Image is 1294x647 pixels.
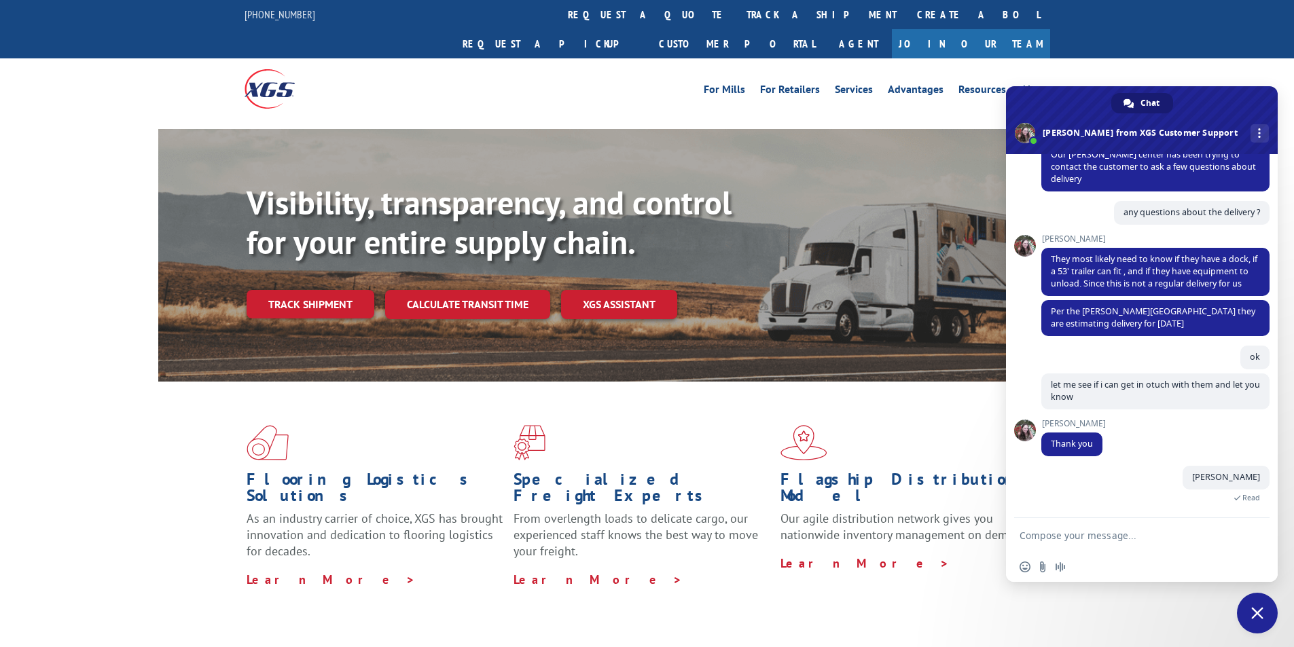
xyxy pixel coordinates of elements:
[1140,93,1160,113] span: Chat
[245,7,315,21] a: [PHONE_NUMBER]
[247,425,289,460] img: xgs-icon-total-supply-chain-intelligence-red
[1021,84,1050,99] a: About
[514,425,545,460] img: xgs-icon-focused-on-flooring-red
[1020,530,1234,542] textarea: Compose your message...
[1051,306,1255,329] span: Per the [PERSON_NAME][GEOGRAPHIC_DATA] they are estimating delivery for [DATE]
[1051,438,1093,449] span: Thank you
[1041,234,1270,244] span: [PERSON_NAME]
[1051,379,1260,403] span: let me see if i can get in otuch with them and let you know
[247,290,374,318] a: Track shipment
[1192,471,1260,483] span: [PERSON_NAME]
[780,425,827,460] img: xgs-icon-flagship-distribution-model-red
[561,290,677,319] a: XGS ASSISTANT
[1041,419,1106,428] span: [PERSON_NAME]
[1055,561,1066,572] span: Audio message
[1051,253,1257,289] span: They most likely need to know if they have a dock, if a 53' trailer can fit , and if they have eq...
[1051,149,1256,185] span: Our [PERSON_NAME] center has been trying to contact the customer to ask a few questions about del...
[1111,93,1173,113] div: Chat
[1242,493,1260,502] span: Read
[247,471,503,511] h1: Flooring Logistics Solutions
[1124,206,1260,218] span: any questions about the delivery ?
[780,471,1037,511] h1: Flagship Distribution Model
[780,555,950,571] a: Learn More >
[247,511,503,559] span: As an industry carrier of choice, XGS has brought innovation and dedication to flooring logistics...
[888,84,943,99] a: Advantages
[247,572,416,587] a: Learn More >
[760,84,820,99] a: For Retailers
[780,511,1030,542] span: Our agile distribution network gives you nationwide inventory management on demand.
[1237,593,1278,633] div: Close chat
[649,29,825,58] a: Customer Portal
[514,572,683,587] a: Learn More >
[1250,351,1260,363] span: ok
[892,29,1050,58] a: Join Our Team
[958,84,1006,99] a: Resources
[385,290,550,319] a: Calculate transit time
[1037,561,1048,572] span: Send a file
[452,29,649,58] a: Request a pickup
[825,29,892,58] a: Agent
[1251,124,1269,143] div: More channels
[704,84,745,99] a: For Mills
[514,471,770,511] h1: Specialized Freight Experts
[247,181,732,263] b: Visibility, transparency, and control for your entire supply chain.
[1020,561,1030,572] span: Insert an emoji
[514,511,770,571] p: From overlength loads to delicate cargo, our experienced staff knows the best way to move your fr...
[835,84,873,99] a: Services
